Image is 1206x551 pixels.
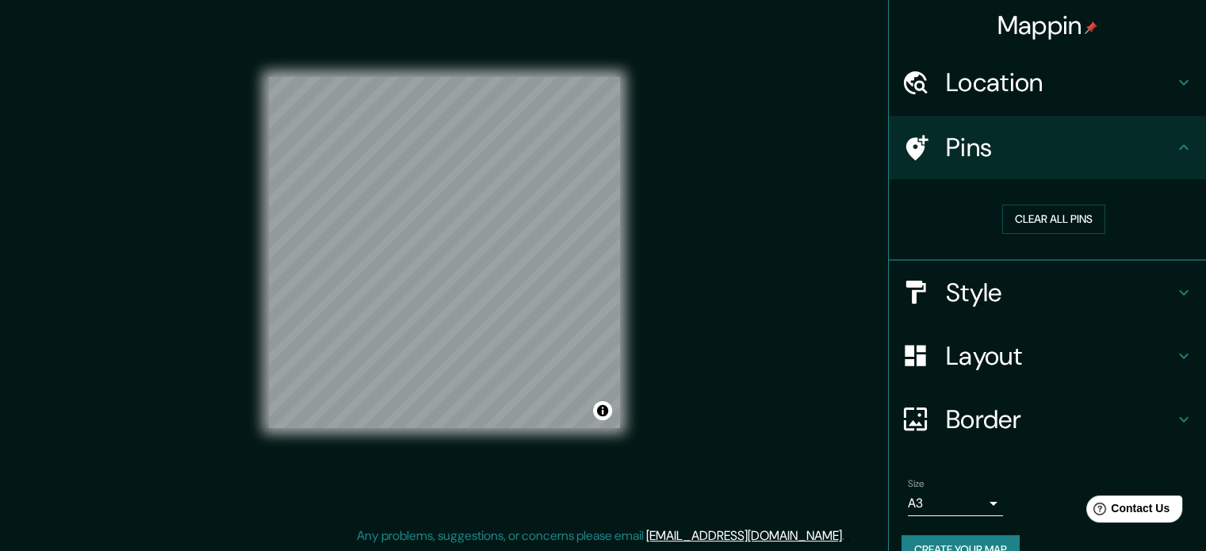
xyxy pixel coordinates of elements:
canvas: Map [269,77,620,428]
h4: Layout [946,340,1174,372]
h4: Location [946,67,1174,98]
h4: Mappin [997,10,1098,41]
h4: Style [946,277,1174,308]
div: A3 [908,491,1003,516]
div: Pins [889,116,1206,179]
h4: Border [946,404,1174,435]
div: Layout [889,324,1206,388]
div: . [844,526,847,545]
p: Any problems, suggestions, or concerns please email . [357,526,844,545]
label: Size [908,476,925,490]
img: pin-icon.png [1085,21,1097,34]
iframe: Help widget launcher [1065,489,1189,534]
div: Location [889,51,1206,114]
a: [EMAIL_ADDRESS][DOMAIN_NAME] [646,527,842,544]
h4: Pins [946,132,1174,163]
button: Toggle attribution [593,401,612,420]
div: Border [889,388,1206,451]
div: . [847,526,850,545]
button: Clear all pins [1002,205,1105,234]
div: Style [889,261,1206,324]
